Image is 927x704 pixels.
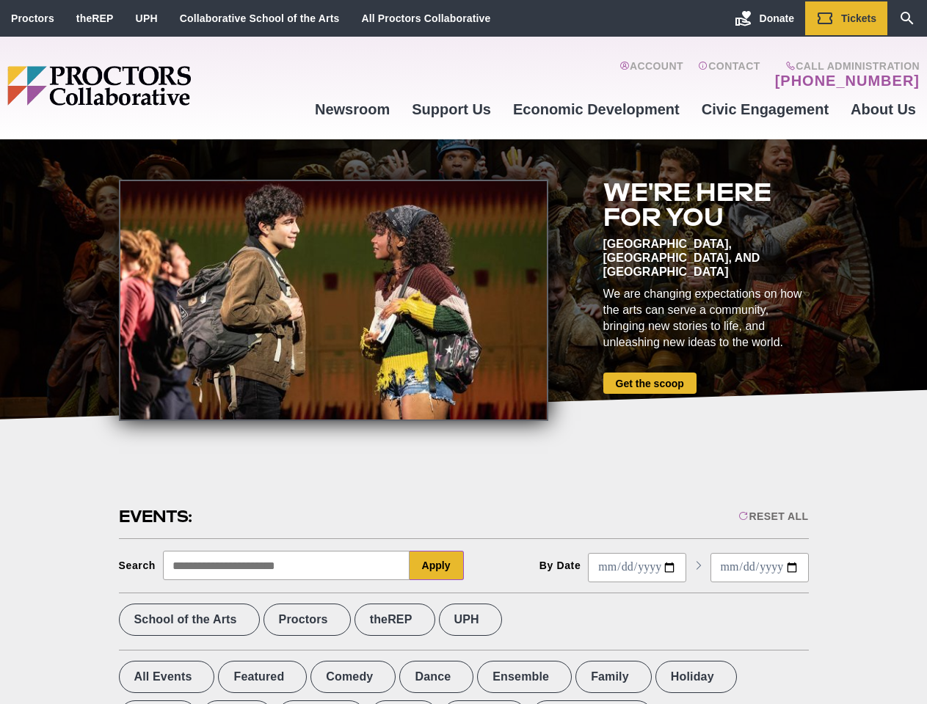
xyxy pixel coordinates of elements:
a: All Proctors Collaborative [361,12,490,24]
img: Proctors logo [7,66,304,106]
label: All Events [119,661,215,693]
label: Comedy [310,661,396,693]
a: Support Us [401,89,502,129]
a: Tickets [805,1,887,35]
a: Newsroom [304,89,401,129]
h2: We're here for you [603,180,809,230]
a: [PHONE_NUMBER] [775,72,920,89]
div: Search [119,560,156,571]
a: Collaborative School of the Arts [180,12,340,24]
a: Account [619,60,683,89]
div: We are changing expectations on how the arts can serve a community, bringing new stories to life,... [603,286,809,351]
label: UPH [439,604,502,636]
a: Civic Engagement [691,89,840,129]
span: Call Administration [771,60,920,72]
span: Donate [760,12,794,24]
a: theREP [76,12,114,24]
a: Get the scoop [603,373,697,394]
label: School of the Arts [119,604,260,636]
h2: Events: [119,505,195,528]
label: Family [575,661,652,693]
label: Featured [218,661,307,693]
div: [GEOGRAPHIC_DATA], [GEOGRAPHIC_DATA], and [GEOGRAPHIC_DATA] [603,237,809,279]
div: Reset All [738,510,808,522]
span: Tickets [841,12,876,24]
a: Search [887,1,927,35]
label: Ensemble [477,661,572,693]
a: UPH [136,12,158,24]
label: theREP [355,604,435,636]
label: Dance [399,661,473,693]
a: About Us [840,89,927,129]
a: Donate [724,1,805,35]
a: Economic Development [502,89,691,129]
a: Proctors [11,12,54,24]
a: Contact [698,60,760,89]
button: Apply [410,551,464,580]
label: Holiday [655,661,737,693]
label: Proctors [263,604,351,636]
div: By Date [539,560,581,571]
